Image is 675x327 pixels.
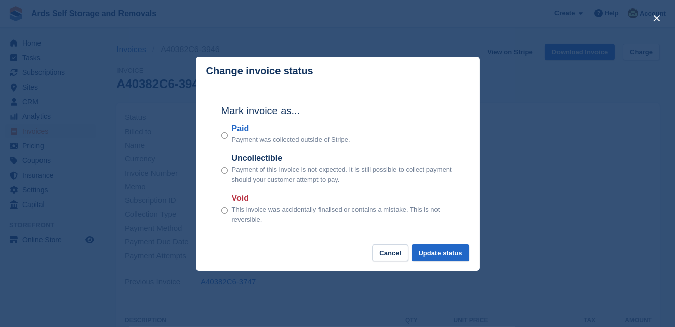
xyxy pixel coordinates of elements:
[232,165,454,184] p: Payment of this invoice is not expected. It is still possible to collect payment should your cust...
[412,244,469,261] button: Update status
[221,103,454,118] h2: Mark invoice as...
[649,10,665,26] button: close
[232,122,350,135] label: Paid
[372,244,408,261] button: Cancel
[206,65,313,77] p: Change invoice status
[232,192,454,205] label: Void
[232,205,454,224] p: This invoice was accidentally finalised or contains a mistake. This is not reversible.
[232,135,350,145] p: Payment was collected outside of Stripe.
[232,152,454,165] label: Uncollectible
